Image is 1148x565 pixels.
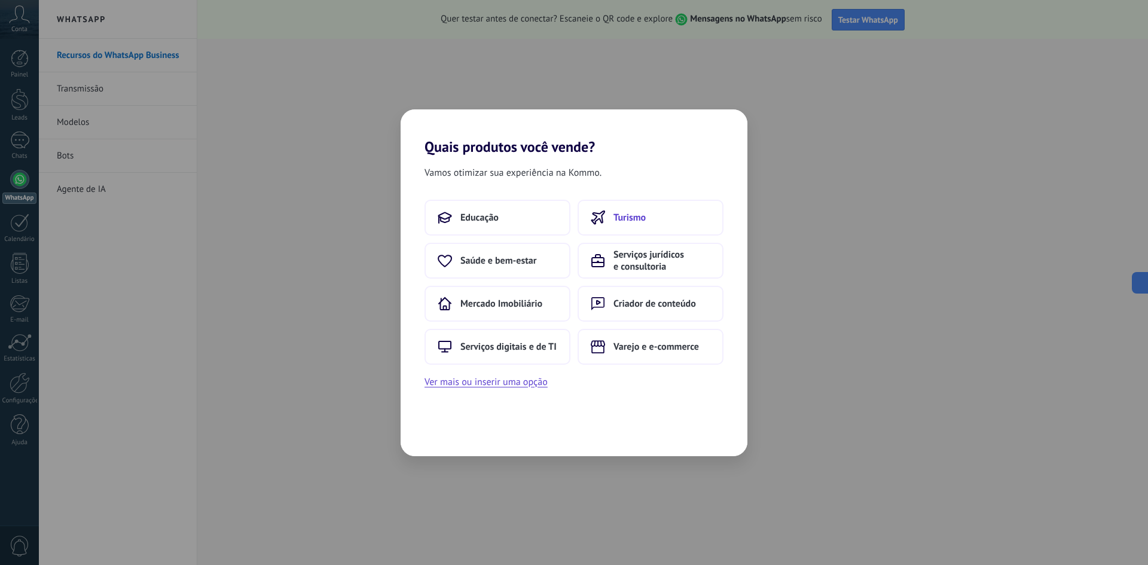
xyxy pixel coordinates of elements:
[460,341,557,353] span: Serviços digitais e de TI
[460,255,536,267] span: Saúde e bem-estar
[613,212,646,224] span: Turismo
[401,109,747,155] h2: Quais produtos você vende?
[460,212,499,224] span: Educação
[578,286,723,322] button: Criador de conteúdo
[578,329,723,365] button: Varejo e e-commerce
[613,249,710,273] span: Serviços jurídicos e consultoria
[425,374,548,390] button: Ver mais ou inserir uma opção
[425,243,570,279] button: Saúde e bem-estar
[425,286,570,322] button: Mercado Imobiliário
[613,341,699,353] span: Varejo e e-commerce
[613,298,696,310] span: Criador de conteúdo
[425,200,570,236] button: Educação
[578,243,723,279] button: Serviços jurídicos e consultoria
[578,200,723,236] button: Turismo
[425,329,570,365] button: Serviços digitais e de TI
[460,298,542,310] span: Mercado Imobiliário
[425,165,602,181] span: Vamos otimizar sua experiência na Kommo.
